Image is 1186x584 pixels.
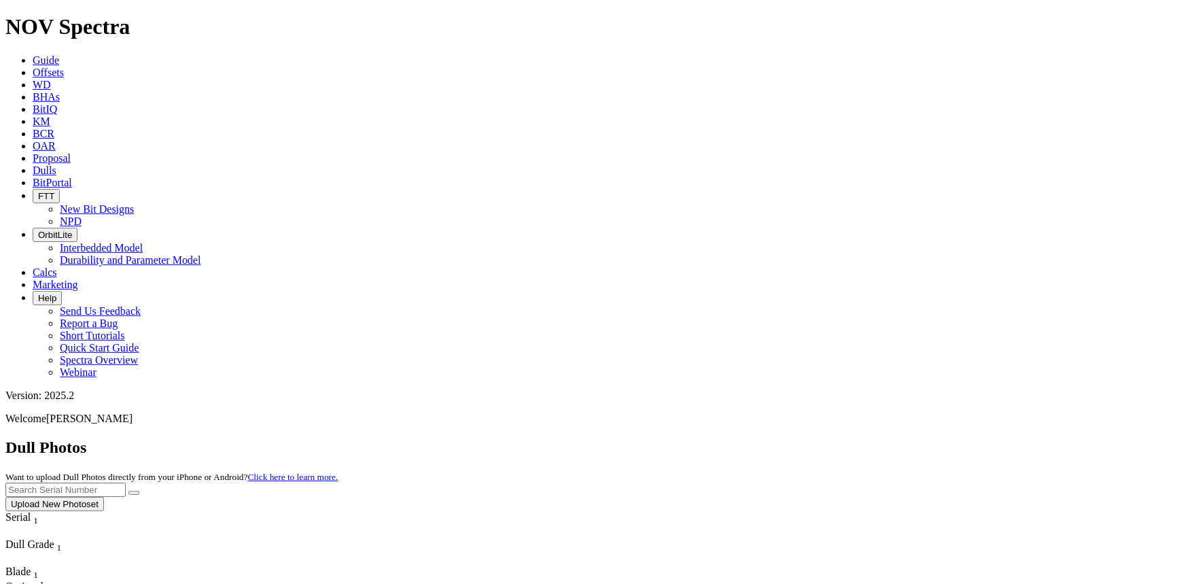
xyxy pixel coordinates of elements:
a: Interbedded Model [60,242,143,254]
input: Search Serial Number [5,483,126,497]
div: Column Menu [5,553,101,566]
a: Short Tutorials [60,330,125,341]
button: Help [33,291,62,305]
h1: NOV Spectra [5,14,1181,39]
span: Serial [5,511,31,523]
sub: 1 [33,570,38,580]
div: Dull Grade Sort None [5,538,101,553]
button: Upload New Photoset [5,497,104,511]
span: [PERSON_NAME] [46,413,133,424]
a: NPD [60,216,82,227]
span: OrbitLite [38,230,72,240]
a: BitIQ [33,103,57,115]
a: New Bit Designs [60,203,134,215]
span: FTT [38,191,54,201]
a: Spectra Overview [60,354,138,366]
span: Help [38,293,56,303]
a: Calcs [33,267,57,278]
span: Dull Grade [5,538,54,550]
button: FTT [33,189,60,203]
small: Want to upload Dull Photos directly from your iPhone or Android? [5,472,338,482]
span: Sort None [33,511,38,523]
div: Blade Sort None [5,566,53,581]
a: OAR [33,140,56,152]
button: OrbitLite [33,228,77,242]
div: Sort None [5,566,53,581]
span: Blade [5,566,31,577]
span: Sort None [57,538,62,550]
a: BHAs [33,91,60,103]
div: Sort None [5,538,101,566]
a: Dulls [33,165,56,176]
a: WD [33,79,51,90]
a: Guide [33,54,59,66]
a: BitPortal [33,177,72,188]
p: Welcome [5,413,1181,425]
a: Marketing [33,279,78,290]
a: Webinar [60,366,97,378]
div: Sort None [5,511,63,538]
a: Click here to learn more. [248,472,338,482]
sub: 1 [33,515,38,526]
a: Report a Bug [60,317,118,329]
div: Version: 2025.2 [5,390,1181,402]
h2: Dull Photos [5,439,1181,457]
a: Proposal [33,152,71,164]
a: Offsets [33,67,64,78]
sub: 1 [57,543,62,553]
a: Durability and Parameter Model [60,254,201,266]
a: Quick Start Guide [60,342,139,354]
div: Serial Sort None [5,511,63,526]
a: Send Us Feedback [60,305,141,317]
span: Sort None [33,566,38,577]
a: BCR [33,128,54,139]
a: KM [33,116,50,127]
div: Column Menu [5,526,63,538]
